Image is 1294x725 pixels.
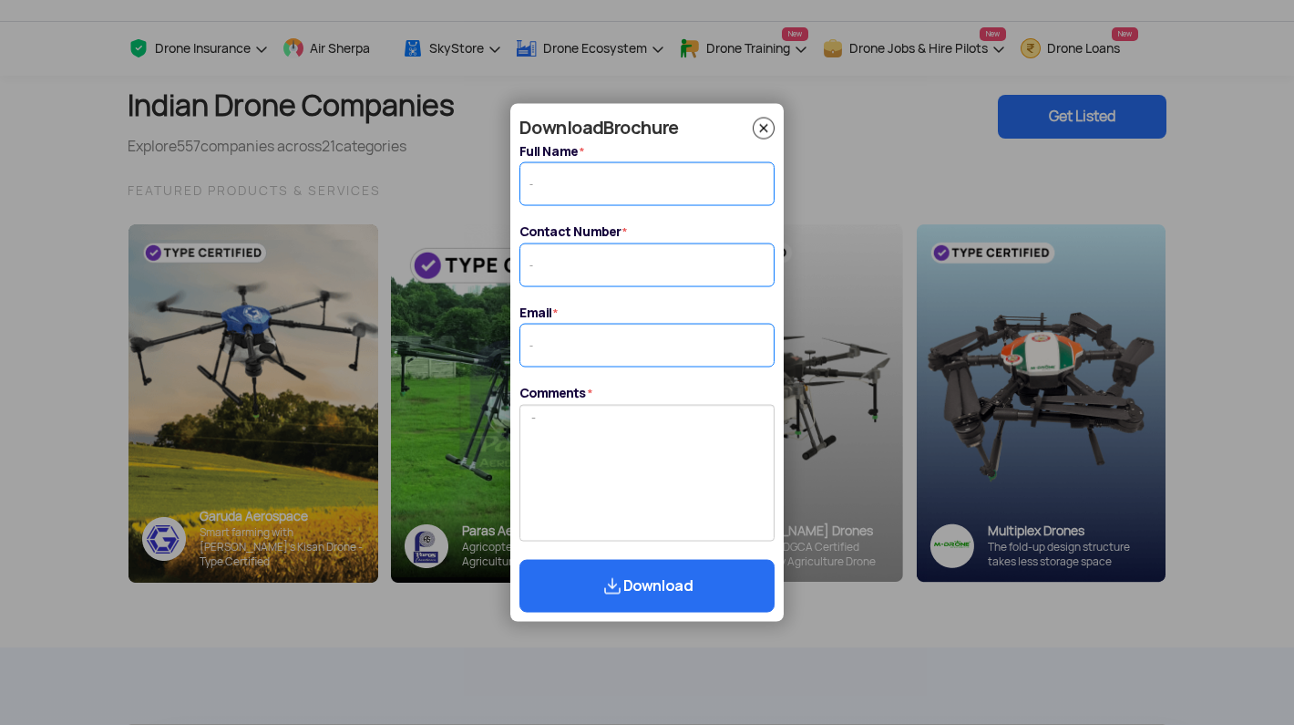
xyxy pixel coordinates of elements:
img: download [601,575,623,597]
input: - [519,162,775,206]
h5: Download [519,117,775,137]
label: Comments [519,384,592,403]
label: Email [519,303,558,322]
img: close [753,117,775,139]
input: - [519,243,775,286]
button: Download [519,559,775,613]
span: Brochure [603,115,678,139]
label: Full Name [519,141,584,161]
label: Contact Number [519,223,627,242]
input: - [519,324,775,368]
